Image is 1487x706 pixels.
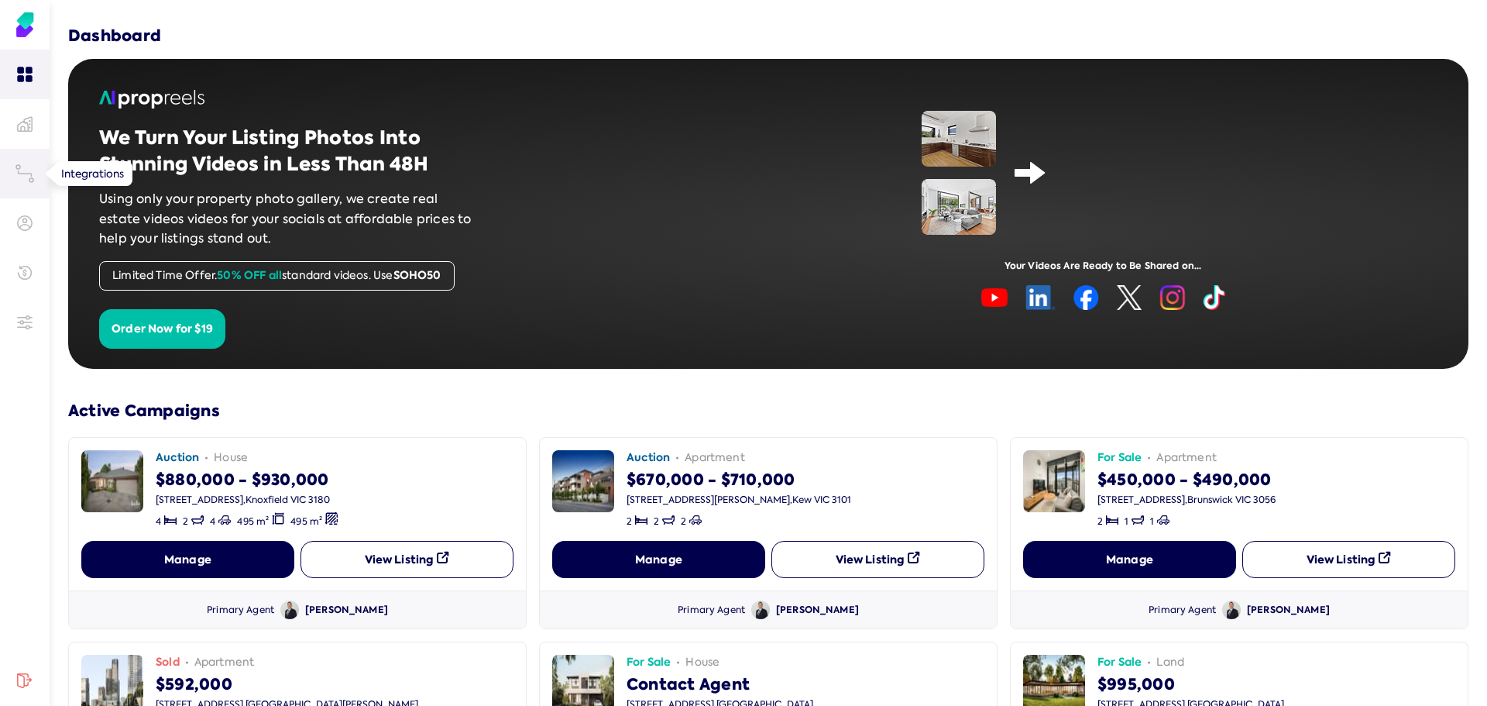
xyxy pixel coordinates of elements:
[68,400,1468,422] h3: Active Campaigns
[1097,670,1284,695] div: $995,000
[99,261,455,291] div: Limited Time Offer. standard videos. Use
[627,494,851,506] div: [STREET_ADDRESS][PERSON_NAME] , Kew VIC 3101
[99,189,479,249] p: Using only your property photo gallery, we create real estate videos videos for your socials at a...
[1064,111,1285,235] iframe: Demo
[685,655,719,670] span: house
[217,267,282,283] span: 50% OFF all
[12,12,37,37] img: Soho Agent Portal Home
[1242,541,1455,578] button: View Listing
[1023,541,1236,578] button: Manage
[99,309,225,350] button: Order Now for $19
[1097,515,1103,528] span: 2
[290,515,322,528] span: 495 m²
[681,515,686,528] span: 2
[678,604,745,617] div: Primary Agent
[214,450,248,466] span: house
[1156,655,1184,670] span: land
[156,450,199,466] span: Auction
[1097,494,1276,506] div: [STREET_ADDRESS] , Brunswick VIC 3056
[81,450,143,512] img: image
[922,179,996,235] img: image
[922,111,996,167] img: image
[627,655,671,670] span: For Sale
[194,655,255,670] span: apartment
[776,604,859,617] div: [PERSON_NAME]
[1023,450,1085,512] img: image
[1097,466,1276,491] div: $450,000 - $490,000
[1097,450,1142,466] span: For Sale
[981,285,1225,310] img: image
[1125,515,1128,528] span: 1
[751,601,770,619] img: Avatar of James Moss
[68,25,161,46] h3: Dashboard
[393,267,441,283] span: SOHO50
[627,670,813,695] div: Contact Agent
[99,320,225,336] a: Order Now for $19
[1149,604,1216,617] div: Primary Agent
[237,515,269,528] span: 495 m²
[1156,450,1217,466] span: apartment
[156,515,161,528] span: 4
[627,450,670,466] span: Auction
[552,450,614,512] img: image
[207,604,274,617] div: Primary Agent
[156,494,344,506] div: [STREET_ADDRESS] , Knoxfield VIC 3180
[156,670,418,695] div: $592,000
[627,466,851,491] div: $670,000 - $710,000
[654,515,659,528] span: 2
[81,541,294,578] button: Manage
[99,125,479,177] h2: We Turn Your Listing Photos Into Stunning Videos in Less Than 48H
[552,541,765,578] button: Manage
[183,515,188,528] span: 2
[1097,655,1142,670] span: For Sale
[685,450,745,466] span: apartment
[1247,604,1330,617] div: [PERSON_NAME]
[1222,601,1241,619] img: Avatar of James Moss
[300,541,513,578] button: View Listing
[156,466,344,491] div: $880,000 - $930,000
[771,541,984,578] button: View Listing
[305,604,388,617] div: [PERSON_NAME]
[1150,515,1154,528] span: 1
[280,601,299,619] img: Avatar of James Moss
[627,515,632,528] span: 2
[156,655,180,670] span: Sold
[768,260,1437,273] div: Your Videos Are Ready to Be Shared on...
[210,515,215,528] span: 4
